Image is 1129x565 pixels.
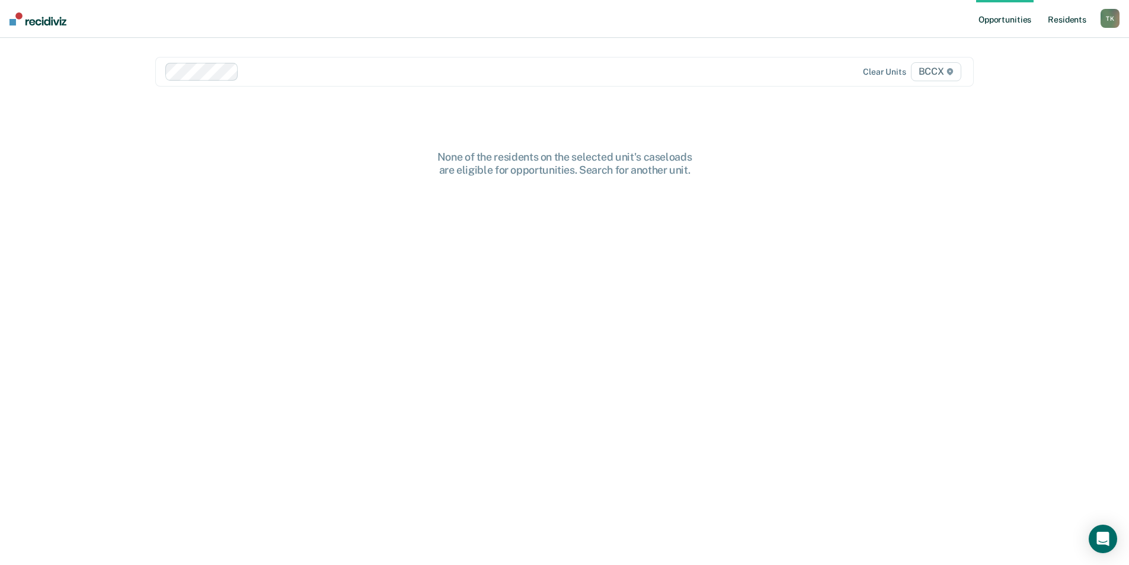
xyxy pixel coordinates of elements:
div: Clear units [863,67,906,77]
img: Recidiviz [9,12,66,25]
div: None of the residents on the selected unit's caseloads are eligible for opportunities. Search for... [375,151,754,176]
button: TK [1101,9,1120,28]
div: T K [1101,9,1120,28]
div: Open Intercom Messenger [1089,525,1117,553]
span: BCCX [911,62,961,81]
